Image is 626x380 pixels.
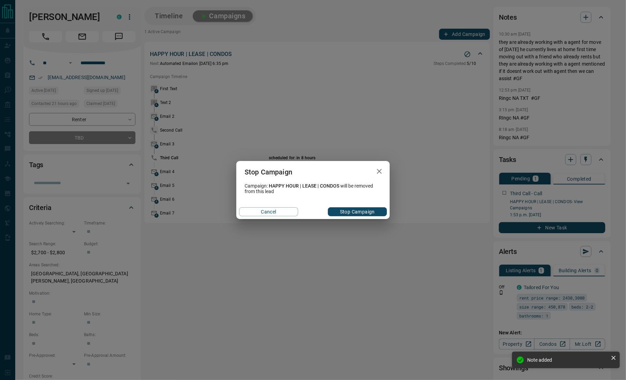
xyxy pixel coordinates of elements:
[328,207,387,216] button: Stop Campaign
[527,357,608,363] div: Note added
[236,161,301,183] h2: Stop Campaign
[236,183,390,194] div: Campaign: will be removed from this lead
[269,183,339,189] span: HAPPY HOUR | LEASE | CONDOS
[239,207,298,216] button: Cancel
